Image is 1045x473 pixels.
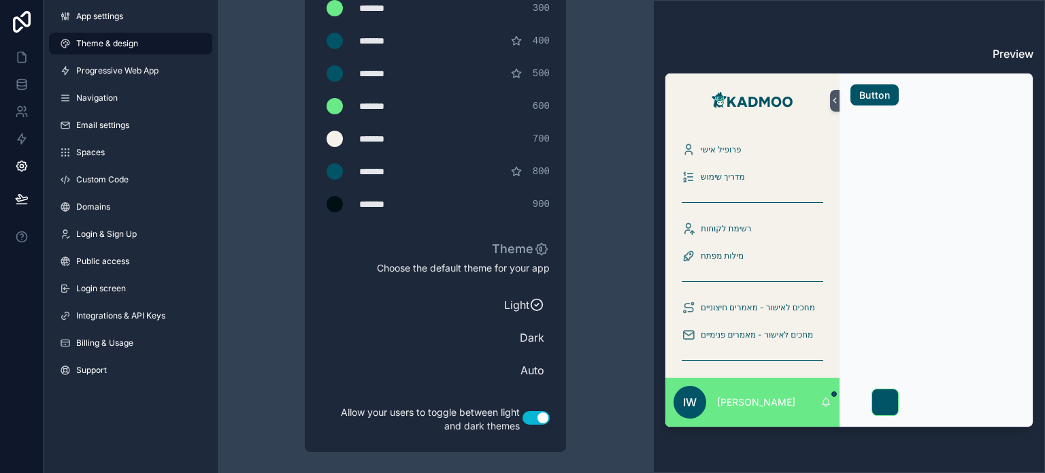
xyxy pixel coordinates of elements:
[683,394,697,410] span: iw
[76,120,129,131] span: Email settings
[533,67,550,80] span: 500
[49,60,212,82] a: Progressive Web App
[49,169,212,191] a: Custom Code
[701,302,815,313] span: מחכים לאישור - מאמרים חיצוניים
[49,87,212,109] a: Navigation
[49,5,212,27] a: App settings
[709,90,795,112] img: App logo
[49,332,212,354] a: Billing & Usage
[701,144,741,155] span: פרופיל אישי
[533,1,550,15] span: 300
[701,250,744,261] span: מילות מפתח
[674,295,831,320] a: מחכים לאישור - מאמרים חיצוניים
[674,165,831,189] a: מדריך שימוש
[49,142,212,163] a: Spaces
[533,132,550,146] span: 700
[49,196,212,218] a: Domains
[701,329,813,340] span: מחכים לאישור - מאמרים פנימיים
[76,93,118,103] span: Navigation
[76,256,129,267] span: Public access
[533,197,550,211] span: 900
[49,114,212,136] a: Email settings
[701,172,745,182] span: מדריך שימוש
[76,310,165,321] span: Integrations & API Keys
[76,283,126,294] span: Login screen
[665,46,1033,62] h3: Preview
[49,359,212,381] a: Support
[49,33,212,54] a: Theme & design
[674,137,831,162] a: פרופיל אישי
[76,201,110,212] span: Domains
[49,223,212,245] a: Login & Sign Up
[674,244,831,268] a: מילות מפתח
[701,223,752,234] span: רשימת לקוחות
[850,84,899,106] button: Button
[49,278,212,299] a: Login screen
[76,174,129,185] span: Custom Code
[76,147,105,158] span: Spaces
[49,305,212,327] a: Integrations & API Keys
[674,323,831,347] a: מחכים לאישור - מאמרים פנימיים
[76,229,137,240] span: Login & Sign Up
[327,297,529,313] span: Light
[717,395,795,409] p: [PERSON_NAME]
[49,250,212,272] a: Public access
[665,128,840,378] div: scrollable content
[533,99,550,113] span: 600
[492,240,550,259] p: Theme
[76,338,133,348] span: Billing & Usage
[76,365,107,376] span: Support
[327,362,544,378] span: Auto
[76,11,123,22] span: App settings
[533,165,550,178] span: 800
[321,261,550,275] span: Choose the default theme for your app
[674,216,831,241] a: רשימת לקוחות
[327,329,544,346] span: Dark
[533,34,550,48] span: 400
[321,403,522,436] p: Allow your users to toggle between light and dark themes
[76,65,159,76] span: Progressive Web App
[76,38,138,49] span: Theme & design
